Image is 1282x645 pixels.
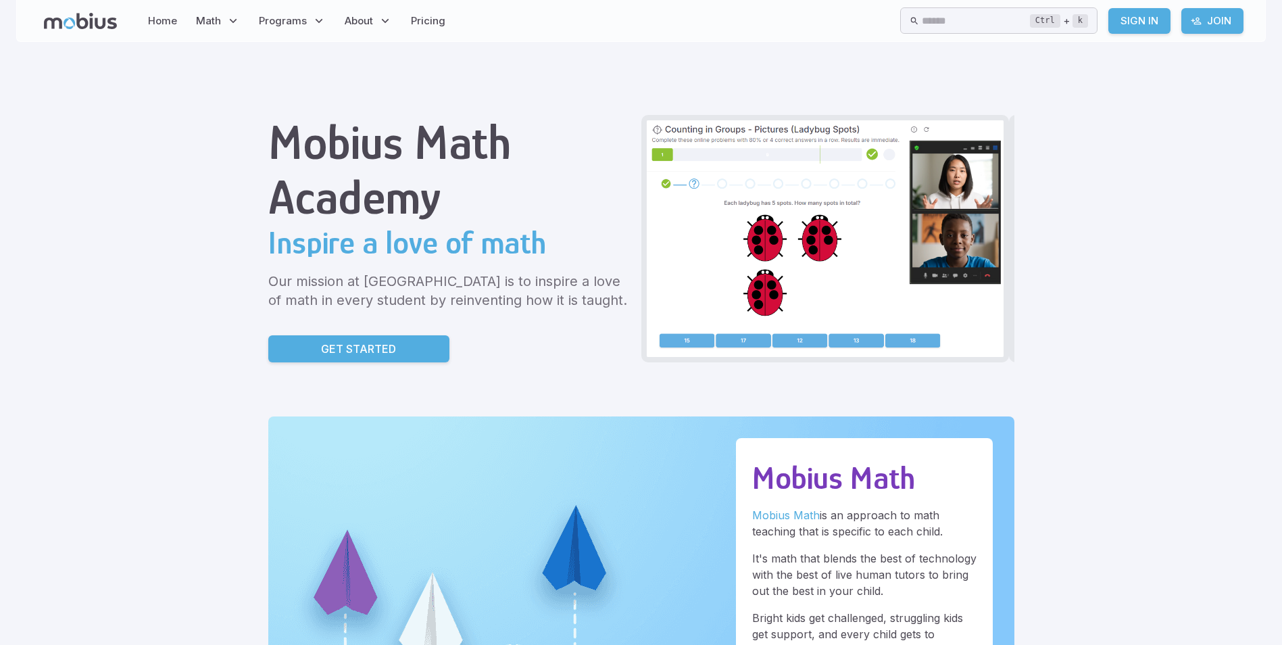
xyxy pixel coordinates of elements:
img: Grade 2 Class [647,120,1004,357]
div: + [1030,13,1088,29]
span: Math [196,14,221,28]
a: Join [1181,8,1243,34]
h1: Mobius Math Academy [268,115,631,224]
span: About [345,14,373,28]
a: Get Started [268,335,449,362]
kbd: Ctrl [1030,14,1060,28]
p: is an approach to math teaching that is specific to each child. [752,507,977,540]
a: Sign In [1108,8,1170,34]
span: Programs [259,14,307,28]
h2: Inspire a love of math [268,224,631,261]
a: Pricing [407,5,449,37]
h2: Mobius Math [752,460,977,496]
a: Home [144,5,181,37]
p: Our mission at [GEOGRAPHIC_DATA] is to inspire a love of math in every student by reinventing how... [268,272,631,310]
kbd: k [1073,14,1088,28]
p: Get Started [321,341,396,357]
a: Mobius Math [752,508,820,522]
p: It's math that blends the best of technology with the best of live human tutors to bring out the ... [752,550,977,599]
